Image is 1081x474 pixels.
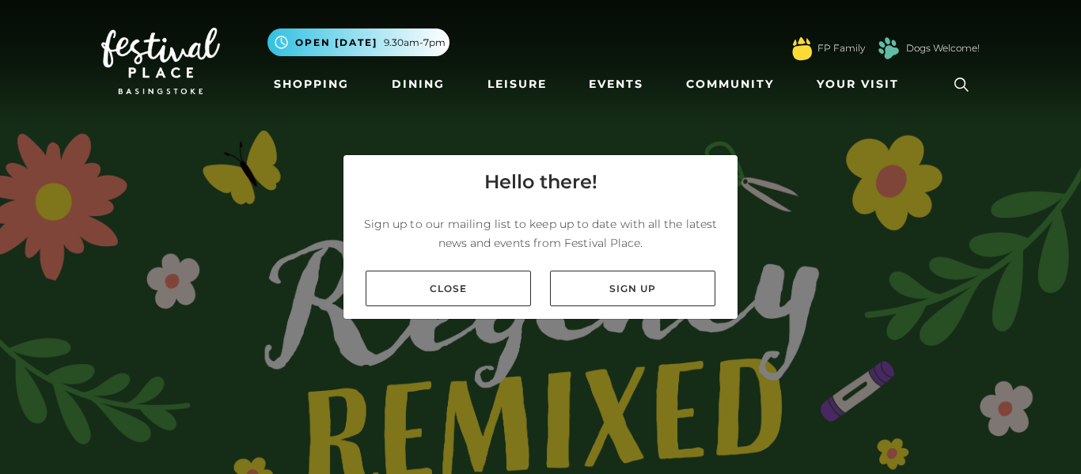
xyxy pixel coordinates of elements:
[817,76,899,93] span: Your Visit
[550,271,715,306] a: Sign up
[267,70,355,99] a: Shopping
[384,36,446,50] span: 9.30am-7pm
[582,70,650,99] a: Events
[366,271,531,306] a: Close
[810,70,913,99] a: Your Visit
[484,168,597,196] h4: Hello there!
[385,70,451,99] a: Dining
[101,28,220,94] img: Festival Place Logo
[267,28,449,56] button: Open [DATE] 9.30am-7pm
[481,70,553,99] a: Leisure
[906,41,980,55] a: Dogs Welcome!
[295,36,377,50] span: Open [DATE]
[680,70,780,99] a: Community
[817,41,865,55] a: FP Family
[356,214,725,252] p: Sign up to our mailing list to keep up to date with all the latest news and events from Festival ...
